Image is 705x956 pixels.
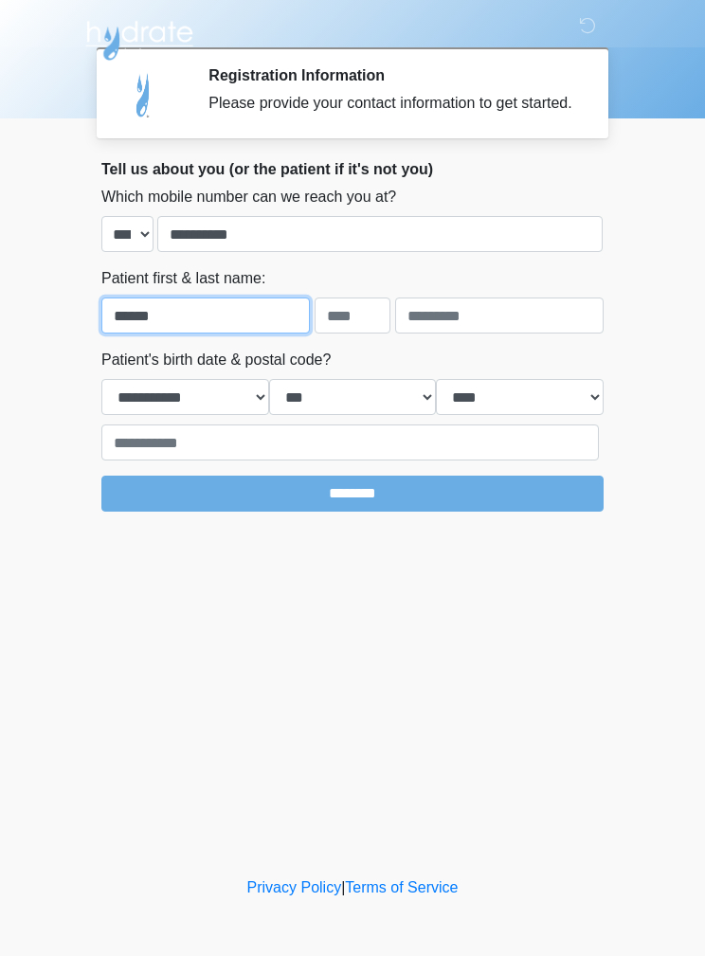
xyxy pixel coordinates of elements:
a: Terms of Service [345,879,458,895]
a: | [341,879,345,895]
label: Patient first & last name: [101,267,265,290]
label: Which mobile number can we reach you at? [101,186,396,208]
a: Privacy Policy [247,879,342,895]
div: Please provide your contact information to get started. [208,92,575,115]
h2: Tell us about you (or the patient if it's not you) [101,160,604,178]
img: Agent Avatar [116,66,172,123]
img: Hydrate IV Bar - Flagstaff Logo [82,14,196,62]
label: Patient's birth date & postal code? [101,349,331,371]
